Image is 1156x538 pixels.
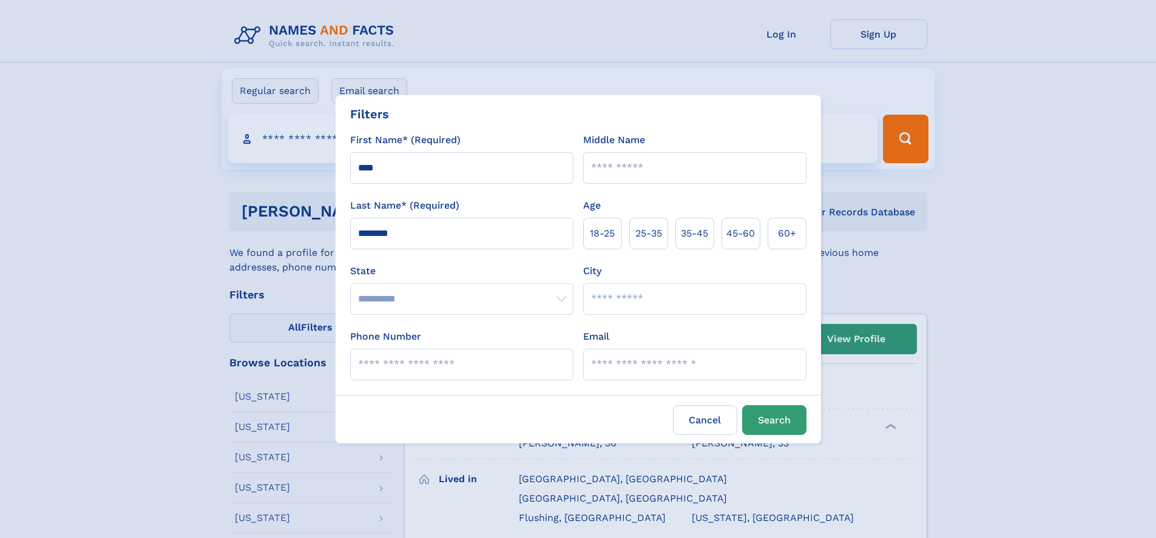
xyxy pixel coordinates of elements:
[350,329,421,344] label: Phone Number
[350,264,573,278] label: State
[583,264,601,278] label: City
[778,226,796,241] span: 60+
[726,226,755,241] span: 45‑60
[590,226,615,241] span: 18‑25
[742,405,806,435] button: Search
[583,198,601,213] label: Age
[681,226,708,241] span: 35‑45
[350,105,389,123] div: Filters
[350,198,459,213] label: Last Name* (Required)
[635,226,662,241] span: 25‑35
[350,133,461,147] label: First Name* (Required)
[583,133,645,147] label: Middle Name
[583,329,609,344] label: Email
[673,405,737,435] label: Cancel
